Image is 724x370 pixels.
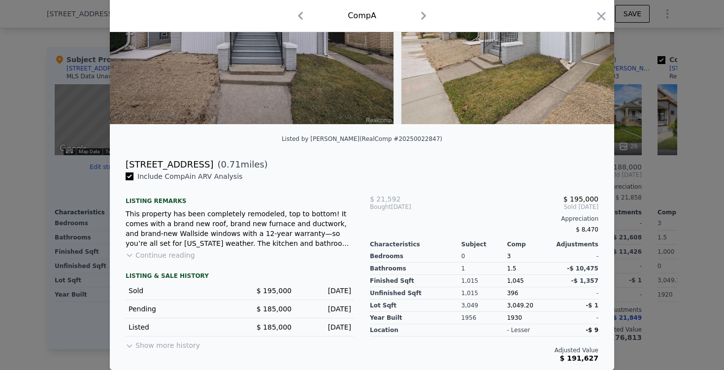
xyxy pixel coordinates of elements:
[576,226,598,233] span: $ 8,470
[461,300,507,312] div: 3,049
[370,275,461,287] div: Finished Sqft
[370,240,461,248] div: Characteristics
[370,215,598,223] div: Appreciation
[126,272,354,282] div: LISTING & SALE HISTORY
[370,300,461,312] div: Lot Sqft
[370,195,400,203] span: $ 21,592
[461,287,507,300] div: 1,015
[507,312,553,324] div: 1930
[370,250,461,263] div: Bedrooms
[257,323,292,331] span: $ 185,000
[348,10,376,22] div: Comp A
[126,250,195,260] button: Continue reading
[282,135,442,142] div: Listed by [PERSON_NAME] (RealComp #20250022847)
[129,322,232,332] div: Listed
[299,322,351,332] div: [DATE]
[370,287,461,300] div: Unfinished Sqft
[133,172,246,180] span: Include Comp A in ARV Analysis
[553,312,598,324] div: -
[553,287,598,300] div: -
[461,250,507,263] div: 0
[126,189,354,205] div: Listing remarks
[563,195,598,203] span: $ 195,000
[370,346,598,354] div: Adjusted Value
[213,158,267,171] span: ( miles)
[507,253,511,260] span: 3
[299,304,351,314] div: [DATE]
[553,250,598,263] div: -
[370,263,461,275] div: Bathrooms
[257,287,292,295] span: $ 195,000
[507,290,518,297] span: 396
[571,277,598,284] span: -$ 1,357
[461,275,507,287] div: 1,015
[461,312,507,324] div: 1956
[299,286,351,296] div: [DATE]
[126,158,213,171] div: [STREET_ADDRESS]
[461,240,507,248] div: Subject
[507,326,530,334] div: - lesser
[461,263,507,275] div: 1
[507,240,553,248] div: Comp
[370,324,461,336] div: location
[221,159,241,169] span: 0.71
[257,305,292,313] span: $ 185,000
[507,302,533,309] span: 3,049.20
[129,286,232,296] div: Sold
[560,354,598,362] span: $ 191,627
[126,209,354,248] div: This property has been completely remodeled, top to bottom! It comes with a brand new roof, brand...
[370,203,446,211] div: [DATE]
[370,203,391,211] span: Bought
[126,336,200,350] button: Show more history
[370,312,461,324] div: Year Built
[507,263,553,275] div: 1.5
[586,327,598,334] span: -$ 9
[129,304,232,314] div: Pending
[553,240,598,248] div: Adjustments
[586,302,598,309] span: -$ 1
[446,203,598,211] span: Sold [DATE]
[567,265,598,272] span: -$ 10,475
[507,277,524,284] span: 1,045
